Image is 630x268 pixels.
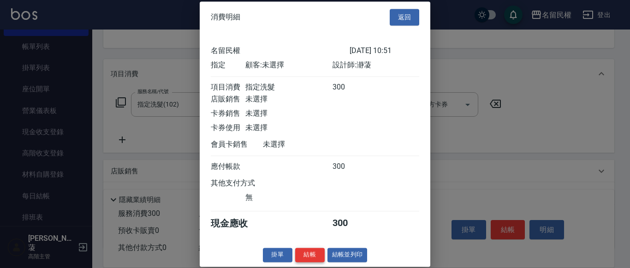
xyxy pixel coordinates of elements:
button: 結帳 [295,248,325,262]
div: 300 [333,162,367,172]
span: 消費明細 [211,12,240,22]
div: 未選擇 [245,95,332,104]
div: 店販銷售 [211,95,245,104]
div: 卡券使用 [211,123,245,133]
div: 會員卡銷售 [211,140,263,149]
div: 未選擇 [263,140,350,149]
div: 無 [245,193,332,202]
div: 未選擇 [245,109,332,119]
button: 掛單 [263,248,292,262]
div: 項目消費 [211,83,245,92]
div: 300 [333,217,367,230]
div: 現金應收 [211,217,263,230]
div: 卡券銷售 [211,109,245,119]
div: 指定洗髮 [245,83,332,92]
div: [DATE] 10:51 [350,46,419,56]
div: 名留民權 [211,46,350,56]
div: 300 [333,83,367,92]
button: 結帳並列印 [327,248,368,262]
div: 其他支付方式 [211,179,280,188]
div: 設計師: 瀞蓤 [333,60,419,70]
button: 返回 [390,9,419,26]
div: 指定 [211,60,245,70]
div: 未選擇 [245,123,332,133]
div: 顧客: 未選擇 [245,60,332,70]
div: 應付帳款 [211,162,245,172]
